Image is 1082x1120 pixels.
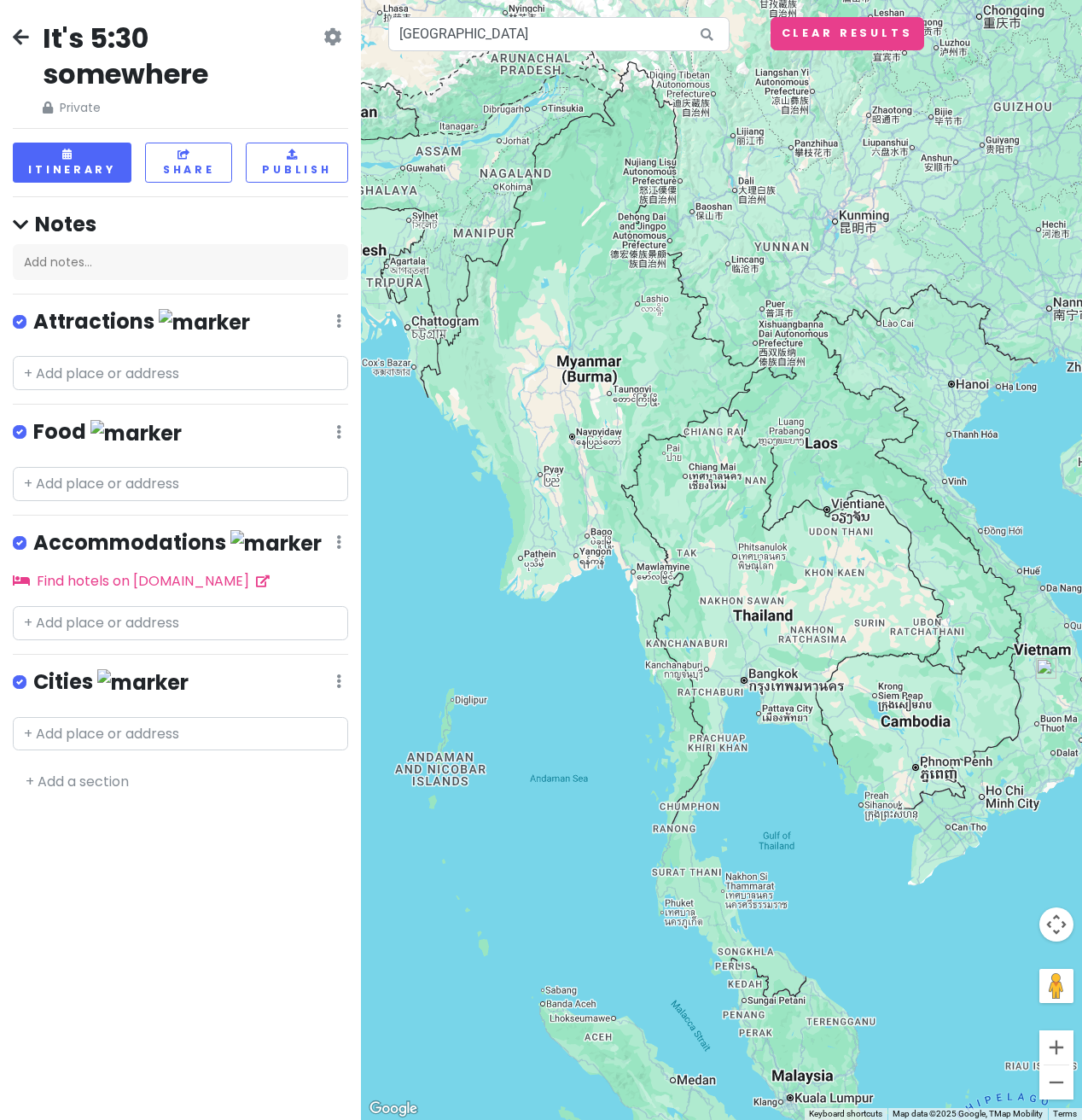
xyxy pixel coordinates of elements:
button: Share [145,143,232,183]
h4: Accommodations [33,529,322,557]
h2: It's 5:30 somewhere [43,20,320,91]
button: Itinerary [13,143,131,183]
img: marker [90,420,182,446]
img: marker [97,669,189,696]
h4: Notes [13,211,348,237]
h4: Attractions [33,308,250,336]
a: Find hotels on [DOMAIN_NAME] [13,571,270,591]
img: Google [365,1098,422,1120]
button: Zoom in [1039,1030,1073,1065]
a: Open this area in Google Maps (opens a new window) [365,1098,422,1120]
img: marker [230,530,322,557]
button: Clear Results [771,17,924,50]
button: Drag Pegman onto the map to open Street View [1039,969,1073,1003]
input: + Add place or address [13,606,348,640]
span: Map data ©2025 Google, TMap Mobility [893,1109,1043,1118]
input: + Add place or address [13,356,348,390]
h4: Food [33,418,182,446]
a: Terms [1053,1109,1077,1118]
div: Add notes... [13,244,348,280]
span: Private [43,98,320,117]
a: + Add a section [26,772,129,791]
input: Search a place [388,17,730,51]
h4: Cities [33,668,189,697]
button: Publish [246,143,348,183]
button: Keyboard shortcuts [809,1108,882,1120]
input: + Add place or address [13,467,348,501]
button: Zoom out [1039,1065,1073,1100]
button: Map camera controls [1039,907,1073,942]
img: marker [159,309,250,335]
input: + Add place or address [13,717,348,751]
